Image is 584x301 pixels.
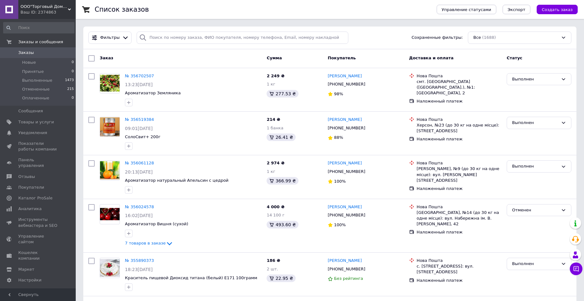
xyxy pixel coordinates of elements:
[125,258,154,263] a: № 355890373
[267,258,280,263] span: 186 ₴
[328,213,365,217] span: [PHONE_NUMBER]
[328,204,362,210] a: [PERSON_NAME]
[417,73,502,79] div: Нова Пошта
[417,258,502,263] div: Нова Пошта
[22,69,44,74] span: Принятые
[503,5,530,14] button: Экспорт
[473,35,481,41] span: Все
[18,39,63,45] span: Заказы и сообщения
[72,95,74,101] span: 0
[125,91,181,95] a: Ароматизатор Земляника
[125,178,228,183] a: Ароматизатор натуральный Апельсин с цедрой
[65,78,74,83] span: 1473
[437,5,496,14] button: Управление статусами
[334,276,363,281] span: Без рейтинга
[328,160,362,166] a: [PERSON_NAME]
[328,258,362,264] a: [PERSON_NAME]
[125,213,153,218] span: 16:02[DATE]
[417,136,502,142] div: Наложенный платеж
[18,157,58,168] span: Панель управления
[100,161,120,180] img: Фото товару
[100,73,120,93] a: Фото товару
[100,204,120,224] a: Фото товару
[542,7,573,12] span: Создать заказ
[409,56,454,60] span: Доставка и оплата
[95,6,149,13] h1: Список заказов
[125,241,173,245] a: 7 товаров в заказе
[267,126,283,130] span: 1 банка
[267,117,280,122] span: 214 ₴
[18,267,34,272] span: Маркет
[328,82,365,86] span: [PHONE_NUMBER]
[417,160,502,166] div: Нова Пошта
[18,108,43,114] span: Сообщения
[125,169,153,174] span: 20:13[DATE]
[267,267,278,271] span: 2 шт.
[18,206,42,212] span: Аналитика
[72,69,74,74] span: 0
[334,135,343,140] span: 88%
[267,74,284,78] span: 2 249 ₴
[328,126,365,130] span: [PHONE_NUMBER]
[125,267,153,272] span: 18:23[DATE]
[21,9,76,15] div: Ваш ID: 2374863
[328,169,365,174] span: [PHONE_NUMBER]
[18,233,58,245] span: Управление сайтом
[417,204,502,210] div: Нова Пошта
[512,207,558,214] div: Отменен
[3,22,74,33] input: Поиск
[18,174,35,180] span: Отзывы
[18,50,34,56] span: Заказы
[328,56,356,60] span: Покупатель
[22,95,49,101] span: Оплаченные
[267,169,275,174] span: 1 кг
[328,73,362,79] a: [PERSON_NAME]
[507,56,522,60] span: Статус
[267,82,275,86] span: 1 кг
[100,259,120,276] img: Фото товару
[125,275,257,280] span: Краситель пищевой Диоксид титана (белый) Е171 100грамм
[125,82,153,87] span: 13:23[DATE]
[22,86,50,92] span: Отмененные
[100,160,120,180] a: Фото товару
[125,204,154,209] a: № 356024578
[267,177,298,185] div: 366.99 ₴
[417,117,502,122] div: Нова Пошта
[482,35,496,40] span: (1688)
[125,221,188,226] a: Ароматизатор Вишня (сухой)
[21,4,68,9] span: ООО"Торговый Дом "Фактория-Киев"
[512,76,558,83] div: Выполнен
[537,5,578,14] button: Создать заказ
[100,258,120,278] a: Фото товару
[18,195,52,201] span: Каталог ProSale
[512,261,558,267] div: Выполнен
[417,263,502,275] div: с. [STREET_ADDRESS]: вул. [STREET_ADDRESS]
[417,229,502,235] div: Наложенный платеж
[137,32,349,44] input: Поиск по номеру заказа, ФИО покупателя, номеру телефона, Email, номеру накладной
[417,278,502,283] div: Наложенный платеж
[508,7,525,12] span: Экспорт
[417,79,502,96] div: смт. [GEOGRAPHIC_DATA] ([GEOGRAPHIC_DATA].), №1: [GEOGRAPHIC_DATA], 2
[267,56,282,60] span: Сумма
[100,56,113,60] span: Заказ
[18,119,54,125] span: Товары и услуги
[18,250,58,261] span: Кошелек компании
[267,161,284,165] span: 2 974 ₴
[417,210,502,227] div: [GEOGRAPHIC_DATA], №14 (до 30 кг на одне місце): вул. Набережна ім. В. [PERSON_NAME], 42
[125,134,161,139] a: СолоСвит+ 200г
[22,60,36,65] span: Новые
[267,213,284,217] span: 14 100 г
[18,130,47,136] span: Уведомления
[334,179,346,184] span: 100%
[417,122,502,134] div: Херсон, №23 (до 30 кг на одне місце): [STREET_ADDRESS]
[18,217,58,228] span: Инструменты вебмастера и SEO
[530,7,578,12] a: Создать заказ
[125,117,154,122] a: № 356519384
[100,75,120,91] img: Фото товару
[334,91,343,96] span: 98%
[334,222,346,227] span: 100%
[267,274,295,282] div: 22.95 ₴
[417,186,502,192] div: Наложенный платеж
